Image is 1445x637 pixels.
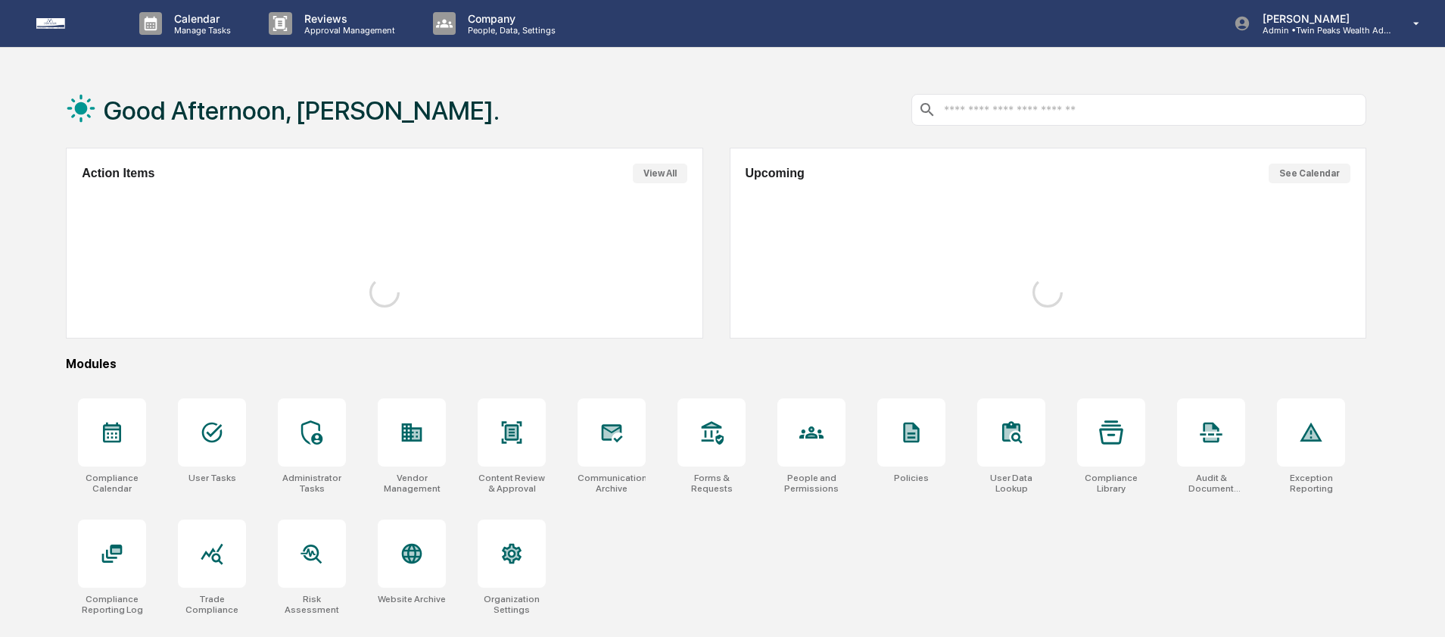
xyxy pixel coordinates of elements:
[1250,25,1391,36] p: Admin • Twin Peaks Wealth Advisors
[578,473,646,494] div: Communications Archive
[162,25,238,36] p: Manage Tasks
[292,25,403,36] p: Approval Management
[1077,473,1145,494] div: Compliance Library
[633,164,687,183] button: View All
[178,594,246,615] div: Trade Compliance
[162,12,238,25] p: Calendar
[456,12,563,25] p: Company
[478,473,546,494] div: Content Review & Approval
[777,473,846,494] div: People and Permissions
[188,473,236,483] div: User Tasks
[1250,12,1391,25] p: [PERSON_NAME]
[478,594,546,615] div: Organization Settings
[36,18,109,29] img: logo
[378,473,446,494] div: Vendor Management
[78,594,146,615] div: Compliance Reporting Log
[292,12,403,25] p: Reviews
[82,167,154,180] h2: Action Items
[1177,473,1245,494] div: Audit & Document Logs
[456,25,563,36] p: People, Data, Settings
[378,594,446,604] div: Website Archive
[78,473,146,494] div: Compliance Calendar
[1277,473,1345,494] div: Exception Reporting
[746,167,805,180] h2: Upcoming
[677,473,746,494] div: Forms & Requests
[278,594,346,615] div: Risk Assessment
[977,473,1045,494] div: User Data Lookup
[1269,164,1350,183] button: See Calendar
[278,473,346,494] div: Administrator Tasks
[894,473,929,483] div: Policies
[104,95,500,126] h1: Good Afternoon, [PERSON_NAME].
[66,357,1366,371] div: Modules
